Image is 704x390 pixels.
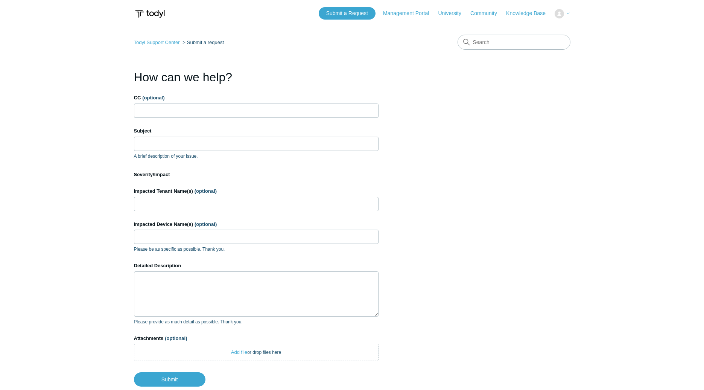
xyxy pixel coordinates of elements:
[470,9,505,17] a: Community
[134,246,379,253] p: Please be as specific as possible. Thank you.
[134,318,379,325] p: Please provide as much detail as possible. Thank you.
[134,7,166,21] img: Todyl Support Center Help Center home page
[506,9,553,17] a: Knowledge Base
[134,335,379,342] label: Attachments
[319,7,376,20] a: Submit a Request
[134,372,205,387] input: Submit
[134,153,379,160] p: A brief description of your issue.
[134,187,379,195] label: Impacted Tenant Name(s)
[134,94,379,102] label: CC
[134,40,180,45] a: Todyl Support Center
[195,188,217,194] span: (optional)
[134,171,379,178] label: Severity/Impact
[383,9,436,17] a: Management Portal
[438,9,468,17] a: University
[134,40,181,45] li: Todyl Support Center
[134,221,379,228] label: Impacted Device Name(s)
[134,68,379,86] h1: How can we help?
[134,127,379,135] label: Subject
[195,221,217,227] span: (optional)
[134,262,379,270] label: Detailed Description
[181,40,224,45] li: Submit a request
[165,335,187,341] span: (optional)
[142,95,164,101] span: (optional)
[458,35,570,50] input: Search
